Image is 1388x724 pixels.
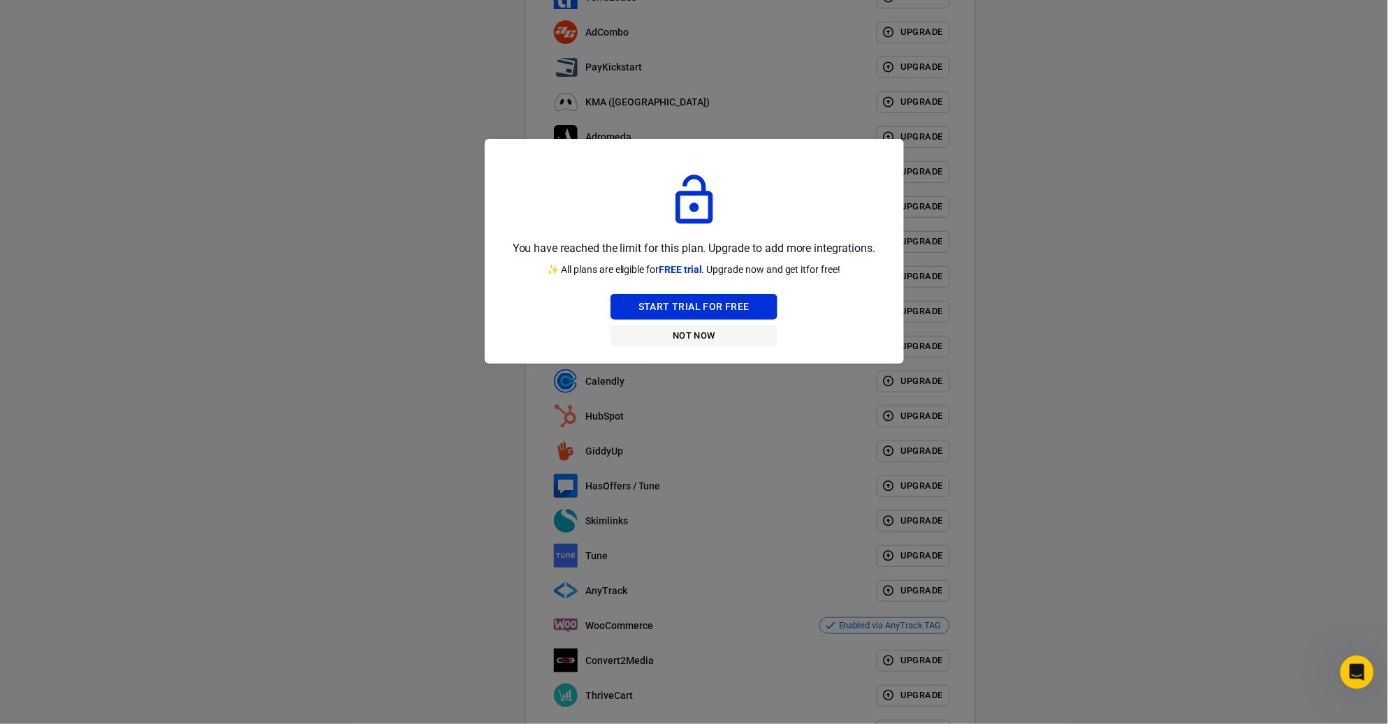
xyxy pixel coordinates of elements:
[548,263,841,277] p: ✨ All plans are eligible for . Upgrade now and get it for free!
[611,325,777,347] button: Not Now
[1340,656,1374,689] iframe: Intercom live chat
[611,294,777,320] button: Start Trial For Free
[659,264,702,275] span: FREE trial
[513,239,875,258] p: You have reached the limit for this plan. Upgrade to add more integrations.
